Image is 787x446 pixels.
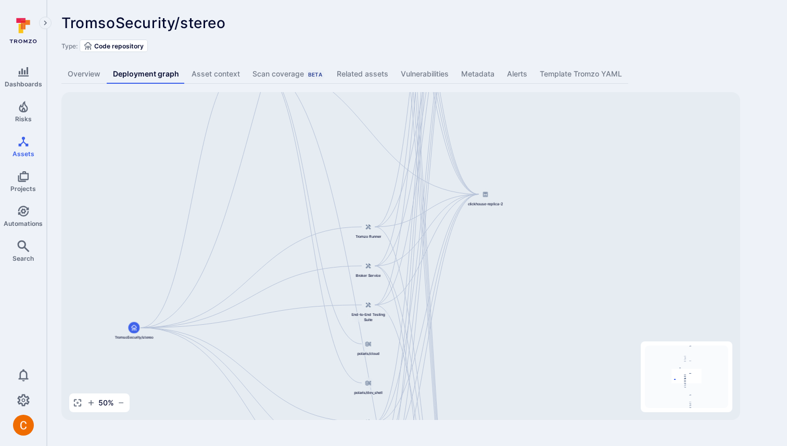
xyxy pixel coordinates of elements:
a: Related assets [331,65,395,84]
span: polaris/cloud [357,351,379,356]
span: End-to-End Testing Suite [348,312,389,322]
span: Type: [61,42,78,50]
a: Alerts [501,65,534,84]
span: Dashboards [5,80,42,88]
a: Asset context [185,65,246,84]
span: 50 % [98,398,114,408]
a: Metadata [455,65,501,84]
a: Vulnerabilities [395,65,455,84]
span: Broker Service [356,273,381,278]
span: Tromzo Runner [356,234,382,239]
span: Risks [15,115,32,123]
i: Expand navigation menu [42,19,49,28]
span: Code repository [94,42,144,50]
span: polaris/dev_shell [354,390,383,395]
span: clickhouse-replica-2 [468,201,503,206]
div: Camilo Rivera [13,415,34,436]
div: Scan coverage [252,69,324,79]
span: Assets [12,150,34,158]
img: ACg8ocJuq_DPPTkXyD9OlTnVLvDrpObecjcADscmEHLMiTyEnTELew=s96-c [13,415,34,436]
div: Asset tabs [61,65,772,84]
span: TromsoSecurity/stereo [61,14,226,32]
span: Automations [4,220,43,227]
div: Beta [306,70,324,79]
a: Template Tromzo YAML [534,65,628,84]
a: Deployment graph [107,65,185,84]
span: TromsoSecurity/stereo [115,335,154,340]
span: Search [12,254,34,262]
span: Projects [10,185,36,193]
a: Overview [61,65,107,84]
button: Expand navigation menu [39,17,52,29]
